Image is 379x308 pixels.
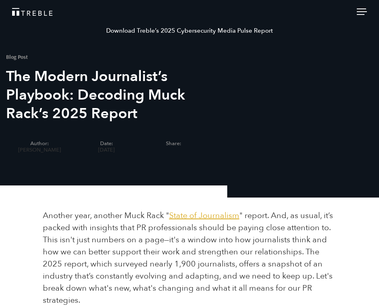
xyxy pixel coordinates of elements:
span: Author: [12,141,67,146]
span: Another year, another Muck Rack " " report. And, as usual, it’s packed with insights that PR prof... [43,210,333,306]
mark: Blog Post [6,53,28,60]
a: Treble Homepage [12,8,367,16]
span: Share: [146,141,201,146]
span: [PERSON_NAME] [12,148,67,153]
span: [DATE] [79,148,134,153]
a: State of Journalism [169,210,239,221]
span: Date: [79,141,134,146]
img: Treble logo [12,8,52,16]
h1: The Modern Journalist’s Playbook: Decoding Muck Rack’s 2025 Report [6,67,207,123]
